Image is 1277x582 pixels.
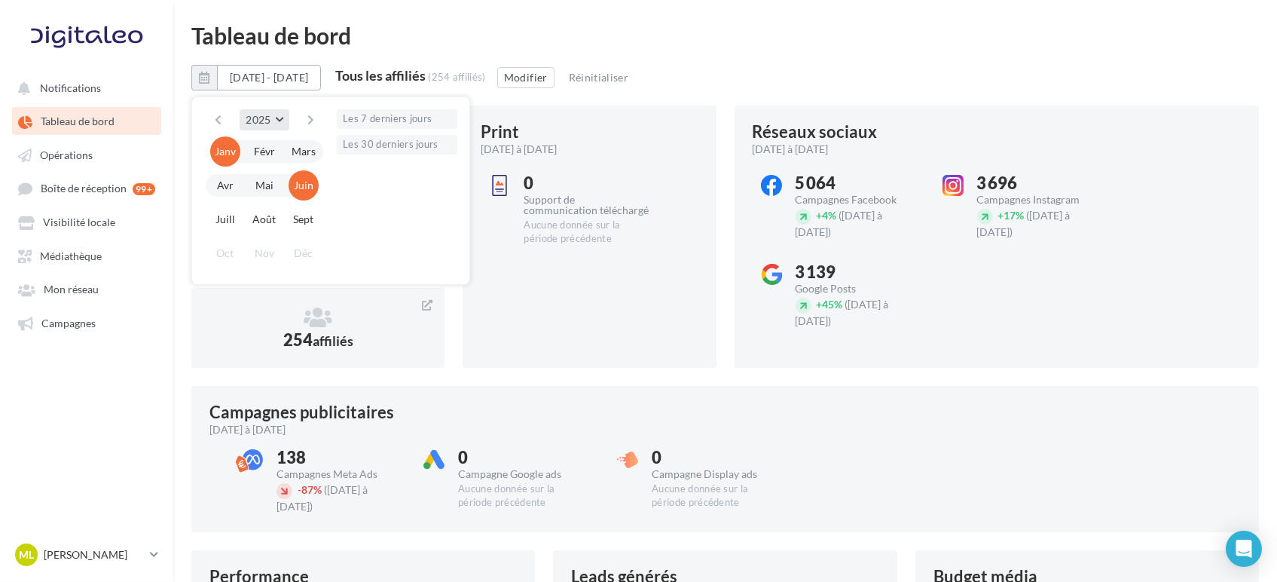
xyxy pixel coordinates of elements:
span: + [817,298,823,311]
div: Tableau de bord [191,24,1259,47]
span: [DATE] à [DATE] [209,422,286,437]
span: 4% [817,209,837,222]
div: Open Intercom Messenger [1226,531,1262,567]
span: Tableau de bord [41,115,115,128]
div: 3 139 [796,264,921,280]
div: Campagnes Facebook [796,195,921,205]
button: Août [249,204,280,234]
div: Aucune donnée sur la période précédente [458,482,584,510]
span: Boîte de réception [41,182,127,195]
a: Opérations [9,141,164,168]
button: Nov [249,238,280,268]
div: 0 [458,449,584,466]
button: Déc [289,238,319,268]
button: Oct [210,238,240,268]
span: ([DATE] à [DATE]) [796,209,883,238]
div: 5 064 [796,175,921,191]
button: Mars [289,136,319,167]
span: - [298,483,301,496]
span: 254 [283,329,353,350]
a: Mon réseau [9,275,164,302]
button: [DATE] - [DATE] [217,65,321,90]
div: 0 [652,449,778,466]
div: Google Posts [796,283,921,294]
span: 45% [817,298,843,311]
button: Mai [249,170,280,201]
span: 2025 [246,113,270,126]
button: Modifier [497,67,554,88]
span: Campagnes [41,317,96,329]
span: + [817,209,823,222]
div: Réseaux sociaux [753,124,878,140]
div: Tous les affiliés [335,69,426,82]
a: Tableau de bord [9,107,164,134]
span: [DATE] à [DATE] [481,142,557,157]
div: Aucune donnée sur la période précédente [524,219,649,246]
button: Févr [249,136,280,167]
div: Campagnes Instagram [977,195,1103,205]
a: Visibilité locale [9,208,164,235]
div: Aucune donnée sur la période précédente [652,482,778,510]
button: Juin [289,170,319,201]
div: Campagne Google ads [458,469,584,479]
div: 99+ [133,183,155,195]
button: Janv [210,136,240,167]
a: Boîte de réception 99+ [9,174,164,202]
a: Médiathèque [9,242,164,269]
span: ([DATE] à [DATE]) [796,298,889,327]
span: affiliés [313,332,353,349]
button: Avr [210,170,240,201]
span: Opérations [40,149,93,161]
button: Réinitialiser [563,69,635,87]
span: 87% [298,483,322,496]
p: [PERSON_NAME] [44,547,144,562]
a: Campagnes [9,309,164,336]
span: [DATE] à [DATE] [753,142,829,157]
span: Notifications [40,81,101,94]
button: Sept [289,204,319,234]
button: Les 7 derniers jours [337,109,457,129]
span: ([DATE] à [DATE]) [977,209,1071,238]
div: 3 696 [977,175,1103,191]
span: + [998,209,1004,222]
div: Campagnes publicitaires [209,404,394,421]
button: 2025 [240,109,289,130]
div: Print [481,124,519,140]
button: Les 30 derniers jours [337,135,457,155]
button: Juill [210,204,240,234]
span: 17% [998,209,1025,222]
button: [DATE] - [DATE] [191,65,321,90]
div: Campagne Display ads [652,469,778,479]
span: ML [19,547,34,562]
div: Support de communication téléchargé [524,195,649,216]
span: Médiathèque [40,250,102,262]
div: Campagnes Meta Ads [276,469,402,479]
a: ML [PERSON_NAME] [12,541,161,569]
span: Visibilité locale [43,216,115,229]
span: ([DATE] à [DATE]) [276,483,368,513]
div: 138 [276,449,402,466]
span: Mon réseau [44,283,99,296]
div: 0 [524,175,649,191]
div: (254 affiliés) [428,71,486,83]
button: Notifications [9,74,158,101]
